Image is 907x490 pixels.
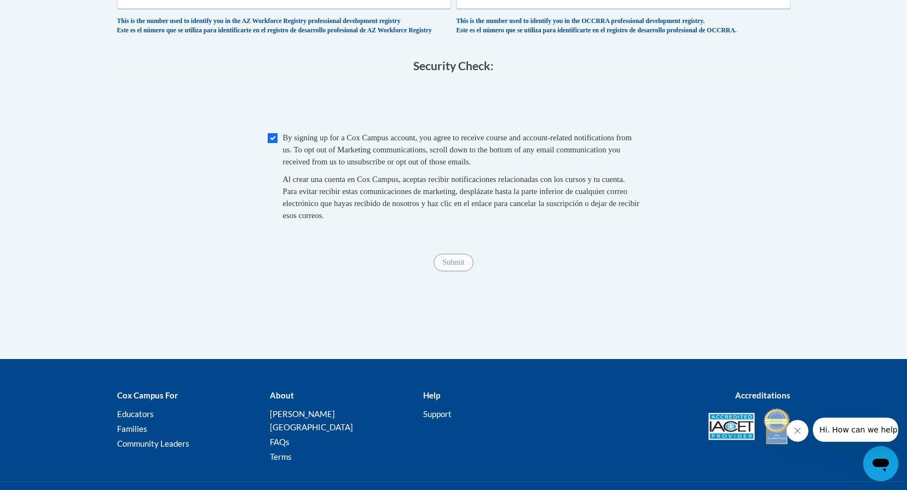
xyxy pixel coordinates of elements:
[283,133,632,166] span: By signing up for a Cox Campus account, you agree to receive course and account-related notificat...
[457,17,790,35] div: This is the number used to identify you in the OCCRRA professional development registry. Este es ...
[270,390,294,400] b: About
[270,409,353,432] a: [PERSON_NAME][GEOGRAPHIC_DATA]
[270,452,292,461] a: Terms
[117,390,178,400] b: Cox Campus For
[117,409,154,419] a: Educators
[708,413,755,440] img: Accredited IACET® Provider
[270,437,290,447] a: FAQs
[735,390,790,400] b: Accreditations
[7,8,89,16] span: Hi. How can we help?
[423,409,452,419] a: Support
[863,446,898,481] iframe: Button to launch messaging window
[117,424,147,434] a: Families
[371,83,537,126] iframe: reCAPTCHA
[787,420,808,442] iframe: Close message
[413,59,494,72] span: Security Check:
[763,407,790,446] img: IDA® Accredited
[283,175,639,220] span: Al crear una cuenta en Cox Campus, aceptas recibir notificaciones relacionadas con los cursos y t...
[813,418,898,442] iframe: Message from company
[434,254,473,271] input: Submit
[117,438,189,448] a: Community Leaders
[117,17,451,35] div: This is the number used to identify you in the AZ Workforce Registry professional development reg...
[423,390,440,400] b: Help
